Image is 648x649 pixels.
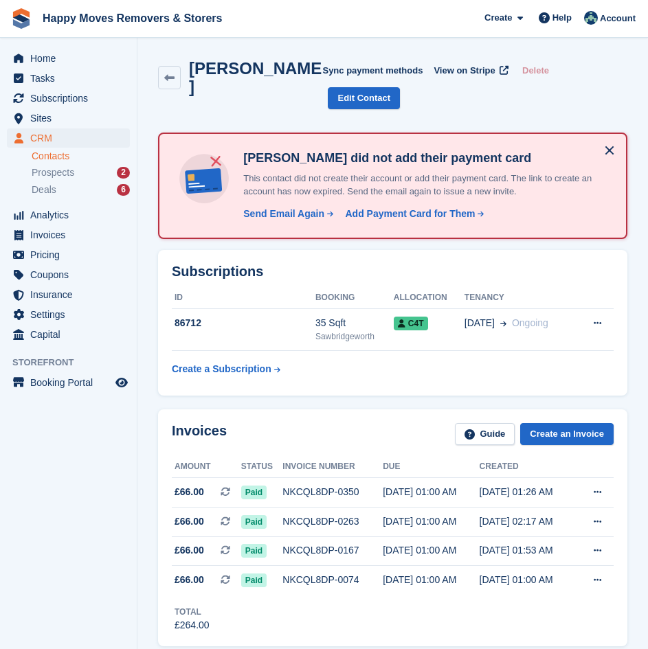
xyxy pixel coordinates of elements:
span: £66.00 [175,543,204,558]
div: [DATE] 01:00 AM [383,485,479,499]
span: £66.00 [175,485,204,499]
span: Storefront [12,356,137,369]
a: menu [7,225,130,244]
a: Edit Contact [328,87,400,110]
span: C4T [394,317,428,330]
span: Invoices [30,225,113,244]
img: no-card-linked-e7822e413c904bf8b177c4d89f31251c4716f9871600ec3ca5bfc59e148c83f4.svg [176,150,232,207]
span: Subscriptions [30,89,113,108]
div: [DATE] 01:26 AM [480,485,576,499]
a: Create an Invoice [520,423,614,446]
span: Deals [32,183,56,196]
div: [DATE] 01:00 AM [383,543,479,558]
a: Create a Subscription [172,356,280,382]
a: Add Payment Card for Them [340,207,486,221]
th: Created [480,456,576,478]
div: 35 Sqft [315,316,394,330]
span: Pricing [30,245,113,264]
div: NKCQL8DP-0074 [282,573,383,587]
span: Analytics [30,205,113,225]
h2: Subscriptions [172,264,614,280]
span: Paid [241,544,267,558]
div: 86712 [172,316,315,330]
a: menu [7,325,130,344]
span: Create [484,11,512,25]
button: Delete [517,59,555,82]
a: menu [7,89,130,108]
a: Prospects 2 [32,166,130,180]
div: [DATE] 01:53 AM [480,543,576,558]
h2: Invoices [172,423,227,446]
span: [DATE] [465,316,495,330]
div: Send Email Again [243,207,324,221]
span: View on Stripe [434,64,495,78]
th: Amount [172,456,241,478]
th: Due [383,456,479,478]
div: [DATE] 02:17 AM [480,514,576,529]
a: menu [7,285,130,304]
th: Allocation [394,287,465,309]
p: This contact did not create their account or add their payment card. The link to create an accoun... [238,172,610,198]
div: [DATE] 01:00 AM [383,514,479,529]
span: Home [30,49,113,68]
div: [DATE] 01:00 AM [383,573,479,587]
a: Contacts [32,150,130,163]
a: menu [7,305,130,324]
a: Preview store [113,374,130,391]
a: Guide [455,423,515,446]
a: menu [7,265,130,284]
div: NKCQL8DP-0263 [282,514,383,529]
a: menu [7,205,130,225]
span: Paid [241,486,267,499]
a: menu [7,69,130,88]
span: £66.00 [175,514,204,529]
th: Booking [315,287,394,309]
div: Add Payment Card for Them [346,207,476,221]
div: Create a Subscription [172,362,271,376]
a: menu [7,245,130,264]
div: 2 [117,167,130,179]
span: Prospects [32,166,74,179]
span: Coupons [30,265,113,284]
span: Booking Portal [30,373,113,392]
th: Tenancy [465,287,576,309]
span: Settings [30,305,113,324]
div: Total [175,606,210,618]
button: Sync payment methods [322,59,423,82]
a: menu [7,49,130,68]
span: CRM [30,128,113,148]
a: Deals 6 [32,183,130,197]
div: Sawbridgeworth [315,330,394,343]
th: Status [241,456,283,478]
th: ID [172,287,315,309]
a: View on Stripe [428,59,511,82]
span: Paid [241,515,267,529]
span: Insurance [30,285,113,304]
div: [DATE] 01:00 AM [480,573,576,587]
a: menu [7,373,130,392]
div: £264.00 [175,618,210,633]
a: Happy Moves Removers & Storers [37,7,227,30]
span: £66.00 [175,573,204,587]
th: Invoice number [282,456,383,478]
img: Admin [584,11,598,25]
span: Paid [241,573,267,587]
a: menu [7,109,130,128]
span: Account [600,12,636,25]
span: Capital [30,325,113,344]
h4: [PERSON_NAME] did not add their payment card [238,150,610,166]
span: Tasks [30,69,113,88]
div: NKCQL8DP-0167 [282,543,383,558]
h2: [PERSON_NAME] [189,59,323,96]
img: stora-icon-8386f47178a22dfd0bd8f6a31ec36ba5ce8667c1dd55bd0f319d3a0aa187defe.svg [11,8,32,29]
span: Sites [30,109,113,128]
span: Ongoing [512,317,548,328]
a: menu [7,128,130,148]
span: Help [552,11,572,25]
div: 6 [117,184,130,196]
div: NKCQL8DP-0350 [282,485,383,499]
